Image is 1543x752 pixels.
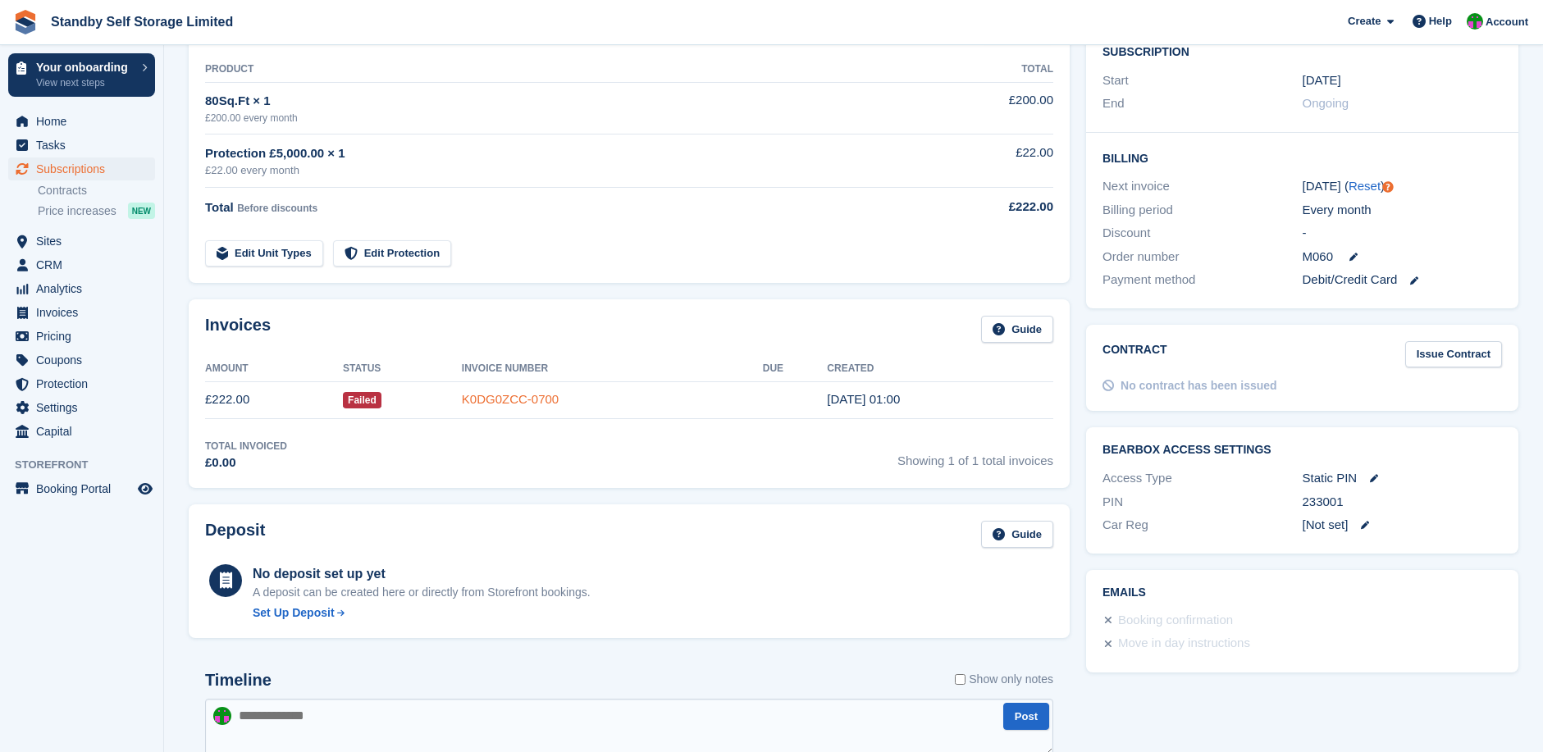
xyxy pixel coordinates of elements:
div: Total Invoiced [205,439,287,453]
time: 2025-09-21 00:00:40 UTC [827,392,900,406]
a: Issue Contract [1405,341,1502,368]
div: £222.00 [924,198,1053,216]
span: Price increases [38,203,116,219]
div: Set Up Deposit [253,604,335,622]
a: Edit Unit Types [205,240,323,267]
span: Sites [36,230,135,253]
div: Next invoice [1102,177,1302,196]
a: menu [8,372,155,395]
a: menu [8,134,155,157]
div: Start [1102,71,1302,90]
div: Billing period [1102,201,1302,220]
div: Move in day instructions [1118,634,1250,654]
a: Reset [1349,179,1381,193]
div: - [1303,224,1502,243]
h2: Invoices [205,316,271,343]
p: A deposit can be created here or directly from Storefront bookings. [253,584,591,601]
th: Status [343,356,462,382]
span: Failed [343,392,381,408]
span: Settings [36,396,135,419]
div: Every month [1303,201,1502,220]
a: menu [8,420,155,443]
span: Create [1348,13,1381,30]
a: Preview store [135,479,155,499]
span: Protection [36,372,135,395]
a: menu [8,301,155,324]
div: End [1102,94,1302,113]
h2: Billing [1102,149,1502,166]
div: Discount [1102,224,1302,243]
div: Tooltip anchor [1381,180,1395,194]
th: Amount [205,356,343,382]
span: Total [205,200,234,214]
a: menu [8,230,155,253]
div: Access Type [1102,469,1302,488]
span: Ongoing [1303,96,1349,110]
p: Your onboarding [36,62,134,73]
a: menu [8,349,155,371]
input: Show only notes [955,671,966,688]
span: M060 [1303,248,1334,267]
a: menu [8,110,155,133]
img: Michelle Mustoe [1467,13,1483,30]
a: menu [8,325,155,348]
th: Product [205,57,924,83]
a: K0DG0ZCC-0700 [462,392,559,406]
div: Order number [1102,248,1302,267]
h2: Timeline [205,671,272,690]
div: Car Reg [1102,516,1302,535]
td: £222.00 [205,381,343,418]
th: Created [827,356,1053,382]
div: 80Sq.Ft × 1 [205,92,924,111]
div: No deposit set up yet [253,564,591,584]
h2: BearBox Access Settings [1102,444,1502,457]
span: Coupons [36,349,135,371]
div: Protection £5,000.00 × 1 [205,144,924,163]
div: £200.00 every month [205,111,924,125]
img: stora-icon-8386f47178a22dfd0bd8f6a31ec36ba5ce8667c1dd55bd0f319d3a0aa187defe.svg [13,10,38,34]
span: Pricing [36,325,135,348]
h2: Emails [1102,586,1502,599]
span: Booking Portal [36,477,135,500]
h2: Subscription [1102,43,1502,59]
span: Storefront [15,457,163,473]
span: CRM [36,253,135,276]
td: £200.00 [924,82,1053,134]
button: Post [1003,703,1049,730]
a: Contracts [38,183,155,198]
div: £22.00 every month [205,162,924,179]
span: Invoices [36,301,135,324]
div: Booking confirmation [1118,611,1233,631]
img: Michelle Mustoe [213,707,231,725]
div: Static PIN [1303,469,1502,488]
div: NEW [128,203,155,219]
span: Subscriptions [36,157,135,180]
span: Before discounts [237,203,317,214]
div: Payment method [1102,271,1302,289]
div: No contract has been issued [1121,377,1277,394]
a: menu [8,277,155,300]
a: menu [8,157,155,180]
a: Standby Self Storage Limited [44,8,240,35]
th: Invoice Number [462,356,763,382]
div: PIN [1102,493,1302,512]
td: £22.00 [924,134,1053,188]
a: Guide [981,521,1053,548]
a: Price increases NEW [38,202,155,220]
span: Help [1429,13,1452,30]
p: View next steps [36,75,134,90]
div: £0.00 [205,453,287,472]
a: Set Up Deposit [253,604,591,622]
span: Account [1486,14,1528,30]
span: Capital [36,420,135,443]
a: menu [8,253,155,276]
a: Edit Protection [333,240,451,267]
div: [Not set] [1303,516,1502,535]
div: Debit/Credit Card [1303,271,1502,289]
time: 2025-09-21 00:00:00 UTC [1303,71,1341,90]
label: Show only notes [955,671,1053,688]
span: Tasks [36,134,135,157]
a: menu [8,477,155,500]
a: menu [8,396,155,419]
a: Your onboarding View next steps [8,53,155,97]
